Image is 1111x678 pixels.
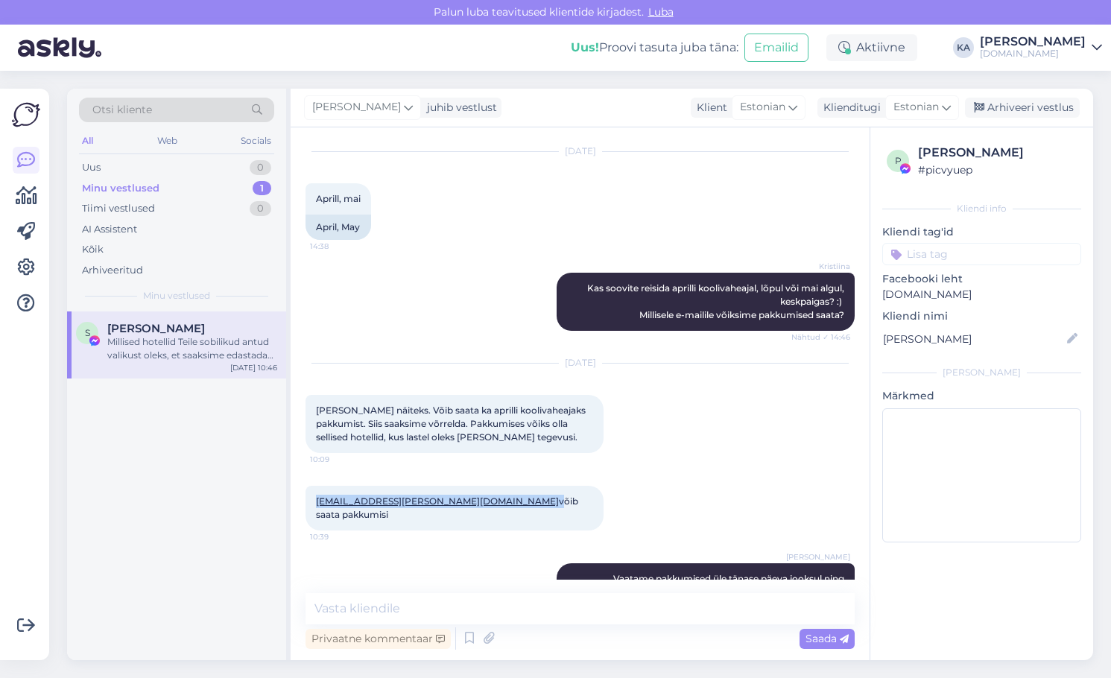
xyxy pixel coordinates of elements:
[883,331,1064,347] input: Lisa nimi
[644,5,678,19] span: Luba
[895,155,902,166] span: p
[918,144,1077,162] div: [PERSON_NAME]
[310,454,366,465] span: 10:09
[316,193,361,204] span: Aprill, mai
[310,531,366,542] span: 10:39
[791,332,850,343] span: Nähtud ✓ 14:46
[744,34,808,62] button: Emailid
[918,162,1077,178] div: # picvyuep
[306,215,371,240] div: April, May
[82,242,104,257] div: Kõik
[306,145,855,158] div: [DATE]
[980,36,1086,48] div: [PERSON_NAME]
[316,495,580,520] span: võib saata pakkumisi
[12,101,40,129] img: Askly Logo
[250,160,271,175] div: 0
[85,327,90,338] span: S
[571,40,599,54] b: Uus!
[980,48,1086,60] div: [DOMAIN_NAME]
[571,39,738,57] div: Proovi tasuta juba täna:
[691,100,727,115] div: Klient
[107,335,277,362] div: Millised hotellid Teile sobilikud antud valikust oleks, et saaksime edastada hinnad reisides mais...
[980,36,1102,60] a: [PERSON_NAME][DOMAIN_NAME]
[893,99,939,115] span: Estonian
[817,100,881,115] div: Klienditugi
[143,289,210,302] span: Minu vestlused
[154,131,180,151] div: Web
[953,37,974,58] div: KA
[965,98,1080,118] div: Arhiveeri vestlus
[310,241,366,252] span: 14:38
[613,573,846,598] span: Vaatame pakkumised üle tänase päeva jooksul ning edastame antud meiliaadressile :)
[82,181,159,196] div: Minu vestlused
[882,308,1081,324] p: Kliendi nimi
[253,181,271,196] div: 1
[306,629,451,649] div: Privaatne kommentaar
[794,261,850,272] span: Kristiina
[882,287,1081,302] p: [DOMAIN_NAME]
[82,160,101,175] div: Uus
[312,99,401,115] span: [PERSON_NAME]
[238,131,274,151] div: Socials
[92,102,152,118] span: Otsi kliente
[250,201,271,216] div: 0
[316,405,588,443] span: [PERSON_NAME] näiteks. Võib saata ka aprilli koolivaheajaks pakkumist. Siis saaksime võrrelda. Pa...
[316,495,559,507] a: [EMAIL_ADDRESS][PERSON_NAME][DOMAIN_NAME]
[82,222,137,237] div: AI Assistent
[107,322,205,335] span: Siiri Jänes
[740,99,785,115] span: Estonian
[882,366,1081,379] div: [PERSON_NAME]
[421,100,497,115] div: juhib vestlust
[306,356,855,370] div: [DATE]
[882,243,1081,265] input: Lisa tag
[82,201,155,216] div: Tiimi vestlused
[882,271,1081,287] p: Facebooki leht
[805,632,849,645] span: Saada
[587,282,846,320] span: Kas soovite reisida aprilli koolivaheajal, lõpul või mai algul, keskpaigas? :) Millisele e-mailil...
[79,131,96,151] div: All
[826,34,917,61] div: Aktiivne
[230,362,277,373] div: [DATE] 10:46
[882,202,1081,215] div: Kliendi info
[82,263,143,278] div: Arhiveeritud
[786,551,850,563] span: [PERSON_NAME]
[882,388,1081,404] p: Märkmed
[882,224,1081,240] p: Kliendi tag'id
